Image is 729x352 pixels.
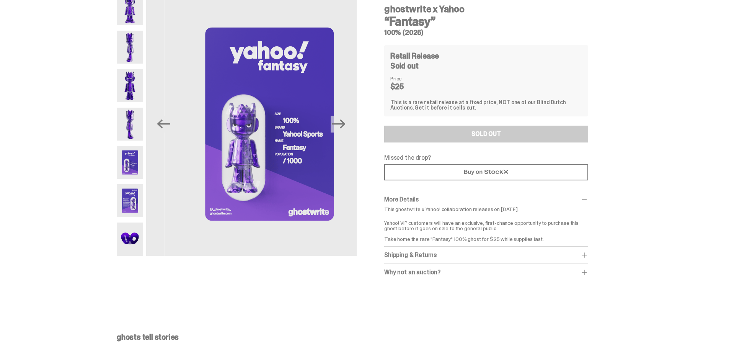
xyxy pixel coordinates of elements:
[414,104,476,111] span: Get it before it sells out.
[384,126,588,142] button: SOLD OUT
[390,76,429,81] dt: Price
[117,146,143,179] img: Yahoo-HG---5.png
[384,215,588,242] p: Yahoo! VIP customers will have an exclusive, first-chance opportunity to purchase this ghost befo...
[384,251,588,259] div: Shipping & Returns
[471,131,501,137] div: SOLD OUT
[390,83,429,90] dd: $25
[384,269,588,276] div: Why not an auction?
[384,195,419,203] span: More Details
[117,223,143,255] img: Yahoo-HG---7.png
[384,29,588,36] h5: 100% (2025)
[117,108,143,141] img: Yahoo-HG---4.png
[117,333,607,341] p: ghosts tell stories
[390,100,582,110] div: This is a rare retail release at a fixed price, NOT one of our Blind Dutch Auctions.
[390,52,439,60] h4: Retail Release
[384,15,588,28] h3: “Fantasy”
[117,31,143,64] img: Yahoo-HG---2.png
[390,62,582,70] div: Sold out
[155,116,172,133] button: Previous
[384,5,588,14] h4: ghostwrite x Yahoo
[331,116,347,133] button: Next
[117,184,143,217] img: Yahoo-HG---6.png
[384,155,588,161] p: Missed the drop?
[117,69,143,102] img: Yahoo-HG---3.png
[384,206,588,212] p: This ghostwrite x Yahoo! collaboration releases on [DATE].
